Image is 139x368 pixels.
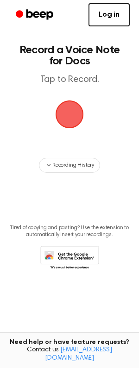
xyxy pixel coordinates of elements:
[45,347,112,362] a: [EMAIL_ADDRESS][DOMAIN_NAME]
[7,225,132,238] p: Tired of copying and pasting? Use the extension to automatically insert your recordings.
[56,100,83,128] img: Beep Logo
[52,161,94,169] span: Recording History
[9,6,62,24] a: Beep
[17,74,122,86] p: Tap to Record.
[88,3,130,26] a: Log in
[39,158,100,173] button: Recording History
[17,44,122,67] h1: Record a Voice Note for Docs
[6,346,133,362] span: Contact us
